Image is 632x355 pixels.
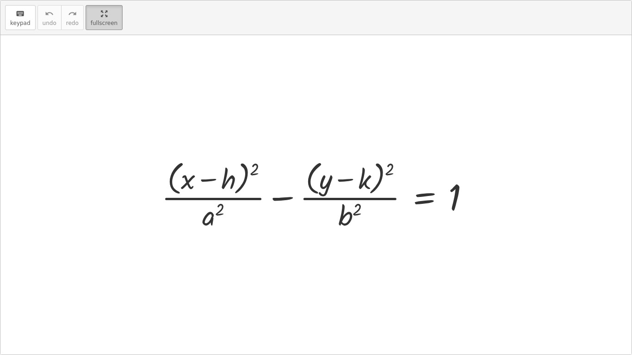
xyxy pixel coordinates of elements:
[10,20,31,26] span: keypad
[37,5,62,30] button: undoundo
[86,5,123,30] button: fullscreen
[91,20,118,26] span: fullscreen
[66,20,79,26] span: redo
[16,8,25,19] i: keyboard
[68,8,77,19] i: redo
[61,5,84,30] button: redoredo
[5,5,36,30] button: keyboardkeypad
[45,8,54,19] i: undo
[43,20,56,26] span: undo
